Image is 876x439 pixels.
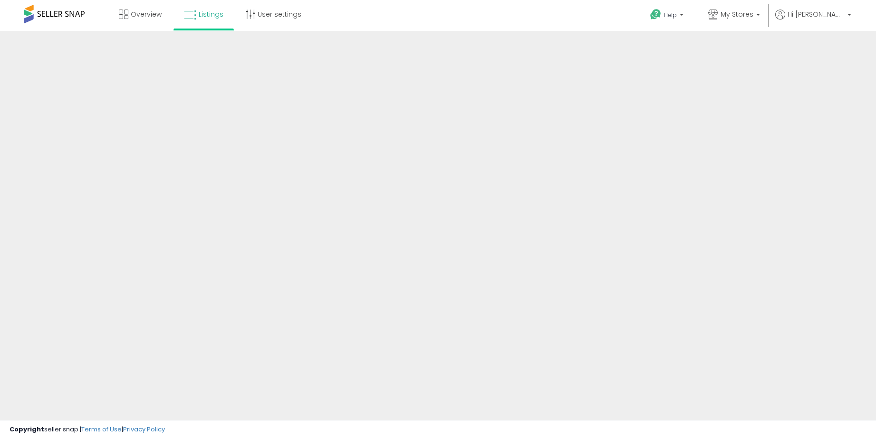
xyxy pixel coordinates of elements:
span: Help [664,11,677,19]
div: seller snap | | [10,425,165,434]
a: Terms of Use [81,425,122,434]
span: Listings [199,10,223,19]
i: Get Help [650,9,662,20]
span: Overview [131,10,162,19]
a: Help [643,1,693,31]
span: My Stores [721,10,753,19]
strong: Copyright [10,425,44,434]
a: Hi [PERSON_NAME] [775,10,851,31]
a: Privacy Policy [123,425,165,434]
span: Hi [PERSON_NAME] [788,10,845,19]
